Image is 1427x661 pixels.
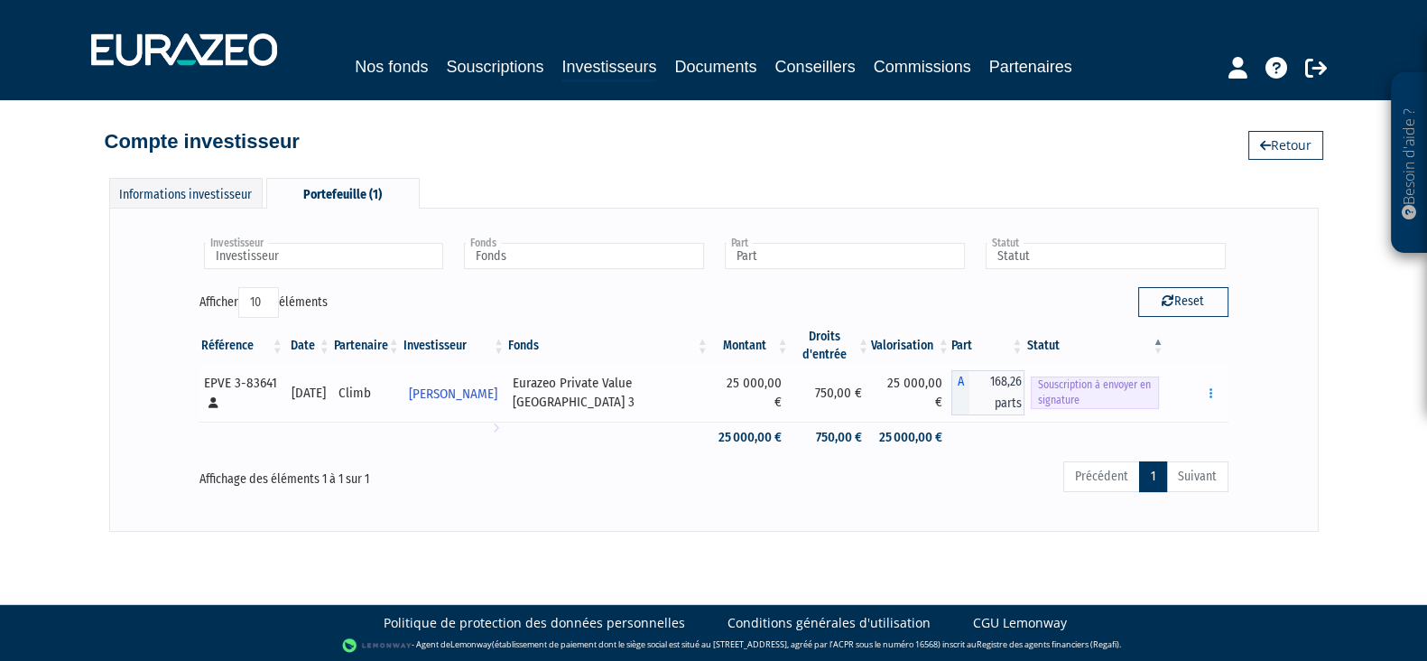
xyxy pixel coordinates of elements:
[208,397,218,408] i: [Français] Personne physique
[951,328,1025,364] th: Part: activer pour trier la colonne par ordre croissant
[871,422,951,453] td: 25 000,00 €
[790,422,870,453] td: 750,00 €
[710,328,791,364] th: Montant: activer pour trier la colonne par ordre croissant
[775,54,856,79] a: Conseillers
[285,328,332,364] th: Date: activer pour trier la colonne par ordre croissant
[790,328,870,364] th: Droits d'entrée: activer pour trier la colonne par ordre croissant
[951,370,1025,415] div: A - Eurazeo Private Value Europe 3
[332,328,402,364] th: Partenaire: activer pour trier la colonne par ordre croissant
[871,364,951,422] td: 25 000,00 €
[1024,328,1165,364] th: Statut : activer pour trier la colonne par ordre d&eacute;croissant
[1139,461,1167,492] a: 1
[989,54,1072,79] a: Partenaires
[1138,287,1228,316] button: Reset
[969,370,1025,415] span: 168,26 parts
[561,54,656,82] a: Investisseurs
[332,364,402,422] td: Climb
[266,178,420,209] div: Portefeuille (1)
[493,411,499,444] i: Voir l'investisseur
[790,364,870,422] td: 750,00 €
[710,422,791,453] td: 25 000,00 €
[18,637,1409,655] div: - Agent de (établissement de paiement dont le siège social est situé au [STREET_ADDRESS], agréé p...
[204,374,279,413] div: EPVE 3-83641
[1399,82,1420,245] p: Besoin d'aide ?
[402,328,506,364] th: Investisseur: activer pour trier la colonne par ordre croissant
[977,638,1119,650] a: Registre des agents financiers (Regafi)
[973,614,1067,632] a: CGU Lemonway
[727,614,931,632] a: Conditions générales d'utilisation
[874,54,971,79] a: Commissions
[238,287,279,318] select: Afficheréléments
[384,614,685,632] a: Politique de protection des données personnelles
[506,328,710,364] th: Fonds: activer pour trier la colonne par ordre croissant
[1248,131,1323,160] a: Retour
[109,178,263,208] div: Informations investisseur
[342,637,412,655] img: logo-lemonway.png
[450,638,492,650] a: Lemonway
[199,287,328,318] label: Afficher éléments
[951,370,969,415] span: A
[409,377,497,411] span: [PERSON_NAME]
[199,460,613,489] div: Affichage des éléments 1 à 1 sur 1
[710,364,791,422] td: 25 000,00 €
[105,131,300,153] h4: Compte investisseur
[199,328,285,364] th: Référence : activer pour trier la colonne par ordre croissant
[91,33,277,66] img: 1732889491-logotype_eurazeo_blanc_rvb.png
[402,375,506,411] a: [PERSON_NAME]
[292,384,326,403] div: [DATE]
[355,54,428,79] a: Nos fonds
[513,374,704,413] div: Eurazeo Private Value [GEOGRAPHIC_DATA] 3
[871,328,951,364] th: Valorisation: activer pour trier la colonne par ordre croissant
[446,54,543,79] a: Souscriptions
[674,54,756,79] a: Documents
[1031,377,1159,409] span: Souscription à envoyer en signature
